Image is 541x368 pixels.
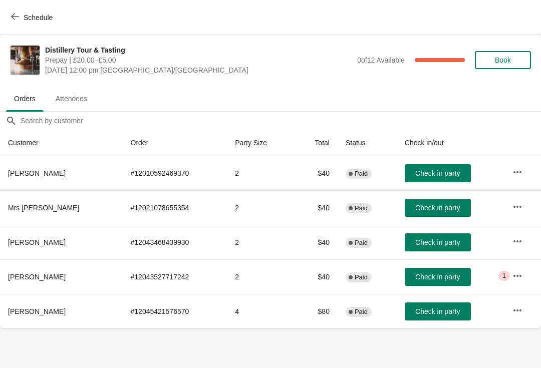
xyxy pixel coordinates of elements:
[123,225,227,259] td: # 12043468439930
[415,204,460,212] span: Check in party
[355,273,368,281] span: Paid
[502,272,506,280] span: 1
[295,225,338,259] td: $40
[123,294,227,328] td: # 12045421576570
[8,204,79,212] span: Mrs [PERSON_NAME]
[45,45,352,55] span: Distillery Tour & Tasting
[24,14,53,22] span: Schedule
[48,90,95,108] span: Attendees
[355,170,368,178] span: Paid
[405,302,471,320] button: Check in party
[20,112,541,130] input: Search by customer
[8,238,66,246] span: [PERSON_NAME]
[45,65,352,75] span: [DATE] 12:00 pm [GEOGRAPHIC_DATA]/[GEOGRAPHIC_DATA]
[8,307,66,315] span: [PERSON_NAME]
[397,130,504,156] th: Check in/out
[227,259,294,294] td: 2
[227,294,294,328] td: 4
[355,308,368,316] span: Paid
[475,51,531,69] button: Book
[295,294,338,328] td: $80
[415,169,460,177] span: Check in party
[123,259,227,294] td: # 12043527717242
[338,130,397,156] th: Status
[355,239,368,247] span: Paid
[495,56,511,64] span: Book
[405,164,471,182] button: Check in party
[8,273,66,281] span: [PERSON_NAME]
[123,156,227,190] td: # 12010592469370
[11,46,40,75] img: Distillery Tour & Tasting
[295,190,338,225] td: $40
[5,9,61,27] button: Schedule
[6,90,44,108] span: Orders
[227,225,294,259] td: 2
[357,56,405,64] span: 0 of 12 Available
[227,190,294,225] td: 2
[355,204,368,212] span: Paid
[415,307,460,315] span: Check in party
[45,55,352,65] span: Prepay | £20.00–£5.00
[295,130,338,156] th: Total
[8,169,66,177] span: [PERSON_NAME]
[295,259,338,294] td: $40
[123,190,227,225] td: # 12021078655354
[123,130,227,156] th: Order
[415,273,460,281] span: Check in party
[227,130,294,156] th: Party Size
[405,233,471,251] button: Check in party
[227,156,294,190] td: 2
[405,268,471,286] button: Check in party
[415,238,460,246] span: Check in party
[295,156,338,190] td: $40
[405,199,471,217] button: Check in party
